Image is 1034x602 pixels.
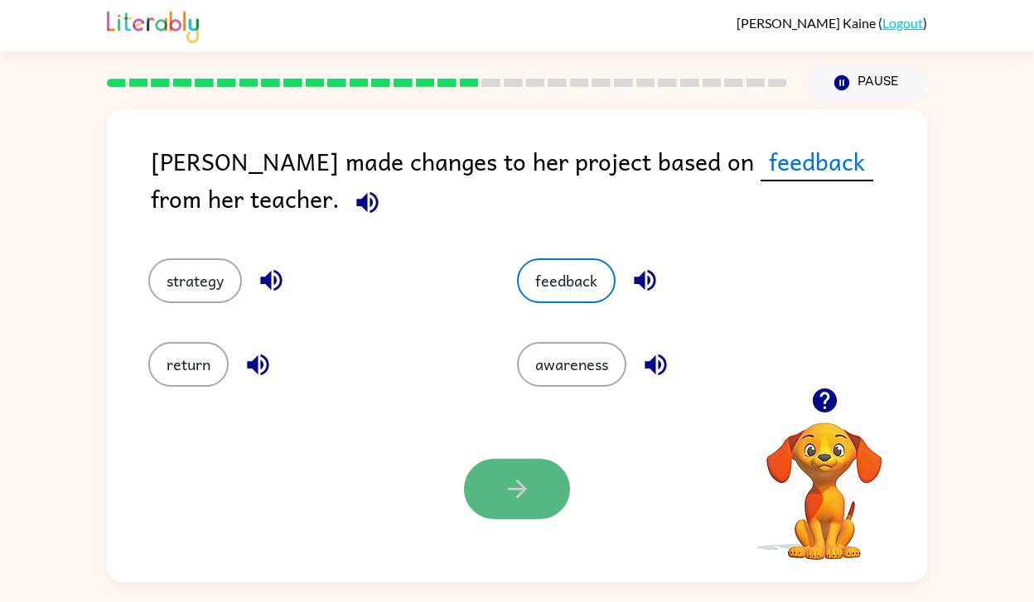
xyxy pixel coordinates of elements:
[148,342,229,387] button: return
[882,15,923,31] a: Logout
[517,342,626,387] button: awareness
[807,64,927,102] button: Pause
[737,15,878,31] span: [PERSON_NAME] Kaine
[107,7,199,43] img: Literably
[148,258,242,303] button: strategy
[742,397,907,562] video: Your browser must support playing .mp4 files to use Literably. Please try using another browser.
[151,142,927,225] div: [PERSON_NAME] made changes to her project based on from her teacher.
[737,15,927,31] div: ( )
[761,142,873,181] span: feedback
[517,258,616,303] button: feedback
